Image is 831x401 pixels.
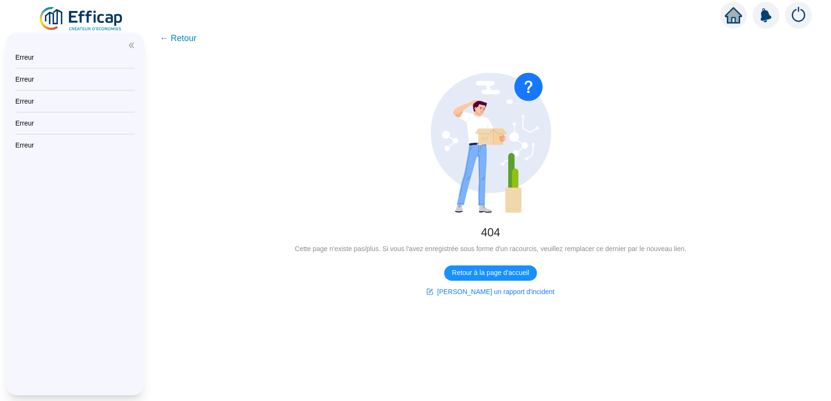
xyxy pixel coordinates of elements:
div: Cette page n'existe pas/plus. Si vous l'avez enregistrée sous forme d'un racourcis, veuillez remp... [165,244,816,254]
span: form [426,288,433,295]
button: [PERSON_NAME] un rapport d'incident [419,285,562,300]
img: efficap energie logo [38,6,125,32]
img: alerts [785,2,812,29]
span: home [725,7,742,24]
div: Erreur [15,140,135,150]
div: Erreur [15,53,135,62]
span: Retour à la page d'accueil [452,268,529,278]
div: Erreur [15,96,135,106]
div: Erreur [15,118,135,128]
div: 404 [165,225,816,240]
span: ← Retour [160,32,197,45]
button: Retour à la page d'accueil [444,265,536,281]
span: [PERSON_NAME] un rapport d'incident [437,287,554,297]
span: double-left [128,42,135,49]
div: Erreur [15,74,135,84]
img: alerts [753,2,779,29]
